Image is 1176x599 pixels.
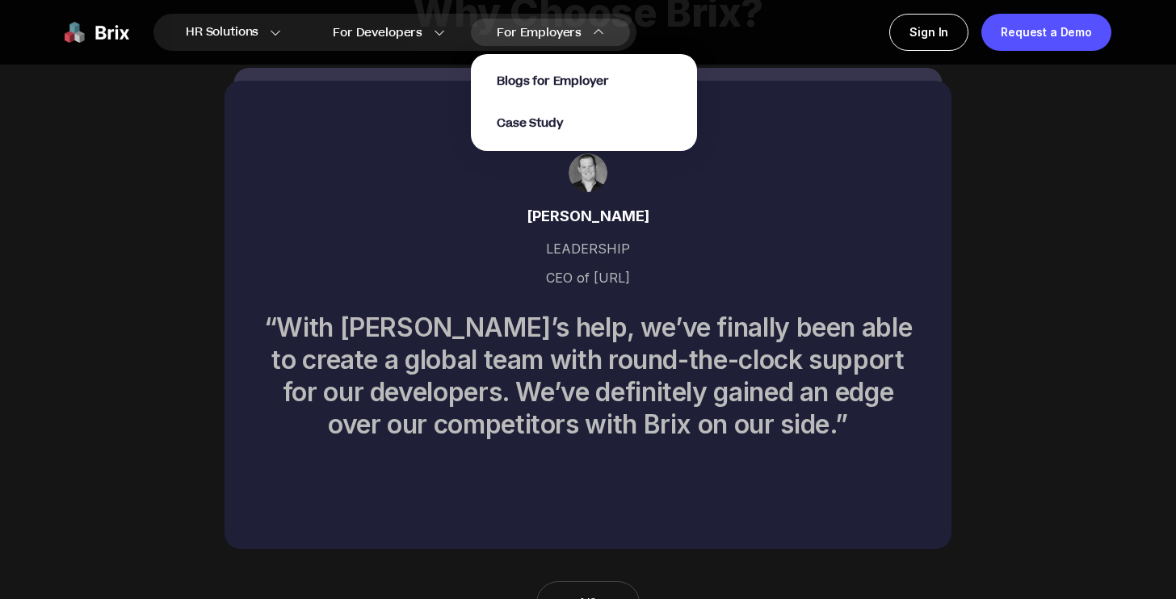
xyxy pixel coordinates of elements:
[497,73,608,90] span: Blogs for Employer
[263,312,913,441] div: “With [PERSON_NAME]’s help, we’ve finally been able to create a global team with round-the-clock ...
[497,115,563,132] span: Case Study
[263,205,913,228] div: [PERSON_NAME]
[263,228,913,270] div: LEADERSHIP
[981,14,1111,51] a: Request a Demo
[333,24,422,41] span: For Developers
[889,14,968,51] a: Sign In
[497,24,582,41] span: For Employers
[186,19,258,45] span: HR Solutions
[497,72,608,90] a: Blogs for Employer
[263,270,913,286] div: CEO of [URL]
[497,114,563,132] a: Case Study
